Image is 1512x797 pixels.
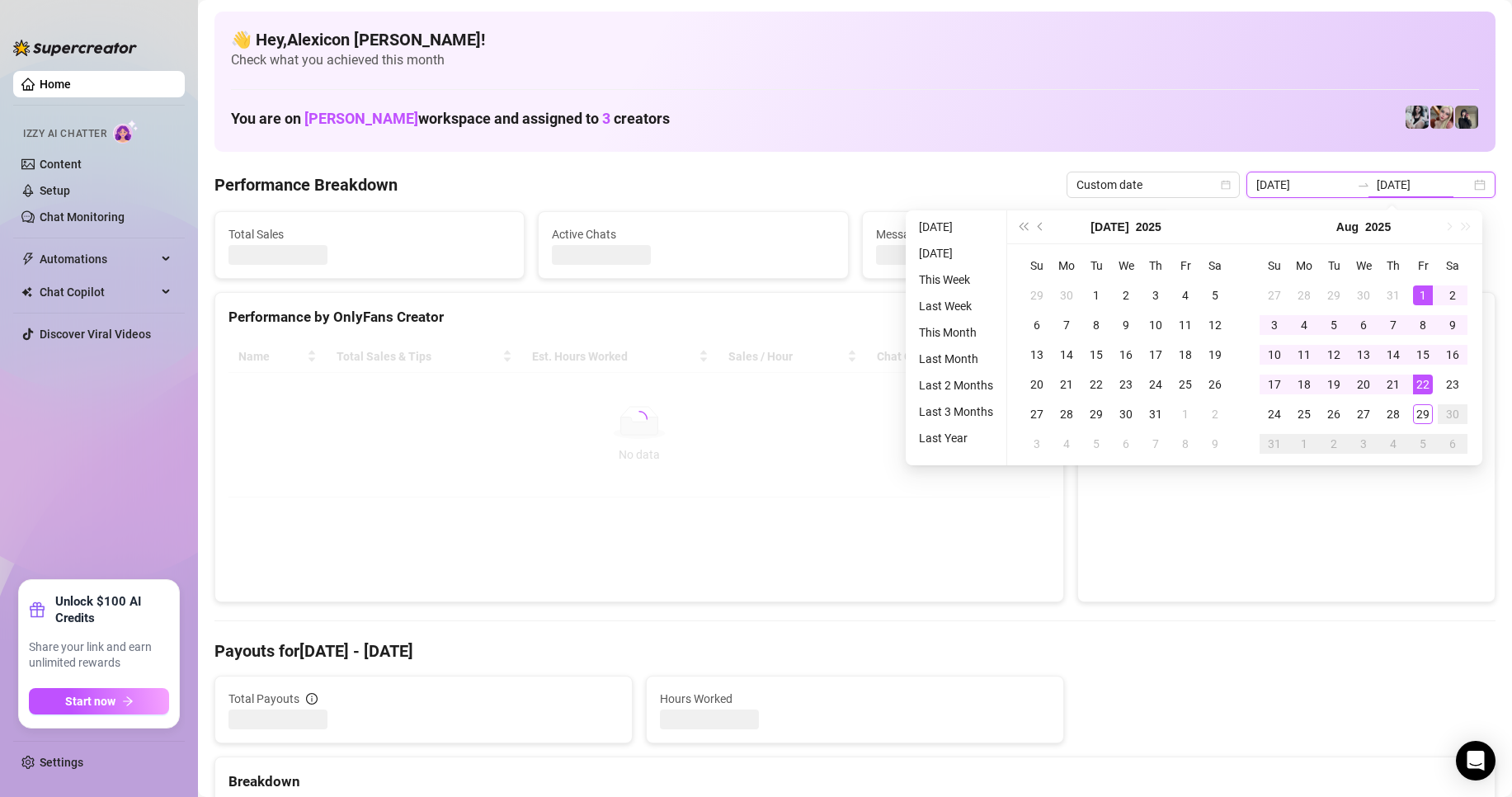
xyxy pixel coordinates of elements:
[1354,315,1373,335] div: 6
[1052,429,1081,459] td: 2025-08-04
[1413,375,1433,394] div: 22
[1324,375,1344,394] div: 19
[1057,375,1076,394] div: 21
[1260,429,1289,459] td: 2025-08-31
[1146,375,1166,394] div: 24
[1205,315,1225,335] div: 12
[13,40,137,56] img: logo-BBDzfeDw.svg
[1086,434,1106,454] div: 5
[1027,315,1047,335] div: 6
[228,306,1050,328] div: Performance by OnlyFans Creator
[1349,370,1378,399] td: 2025-08-20
[1221,180,1231,190] span: calendar
[23,126,106,142] span: Izzy AI Chatter
[1014,210,1032,243] button: Last year (Control + left)
[1438,429,1467,459] td: 2025-09-06
[1175,375,1195,394] div: 25
[1443,315,1463,335] div: 9
[876,225,1158,243] span: Messages Sent
[1081,251,1111,281] th: Tu
[912,243,1000,263] li: [DATE]
[1171,429,1200,459] td: 2025-08-08
[1383,375,1403,394] div: 21
[1265,404,1284,424] div: 24
[1365,210,1391,243] button: Choose a year
[40,279,157,305] span: Chat Copilot
[1378,251,1408,281] th: Th
[912,375,1000,395] li: Last 2 Months
[1052,370,1081,399] td: 2025-07-21
[1171,399,1200,429] td: 2025-08-01
[228,771,1481,793] div: Breakdown
[1265,285,1284,305] div: 27
[1413,434,1433,454] div: 5
[1378,399,1408,429] td: 2025-08-28
[1052,281,1081,310] td: 2025-06-30
[1027,285,1047,305] div: 29
[1141,399,1171,429] td: 2025-07-31
[1294,404,1314,424] div: 25
[1022,399,1052,429] td: 2025-07-27
[1111,251,1141,281] th: We
[1175,345,1195,365] div: 18
[1319,399,1349,429] td: 2025-08-26
[1141,251,1171,281] th: Th
[1324,285,1344,305] div: 29
[231,51,1479,69] span: Check what you achieved this month
[1111,429,1141,459] td: 2025-08-06
[214,173,398,196] h4: Performance Breakdown
[1260,310,1289,340] td: 2025-08-03
[214,639,1496,663] h4: Payouts for [DATE] - [DATE]
[1319,310,1349,340] td: 2025-08-05
[1205,285,1225,305] div: 5
[1265,434,1284,454] div: 31
[1086,375,1106,394] div: 22
[912,323,1000,342] li: This Month
[40,210,125,224] a: Chat Monitoring
[1141,340,1171,370] td: 2025-07-17
[1146,285,1166,305] div: 3
[40,184,70,197] a: Setup
[1289,429,1319,459] td: 2025-09-01
[1022,281,1052,310] td: 2025-06-29
[1175,315,1195,335] div: 11
[912,402,1000,422] li: Last 3 Months
[912,296,1000,316] li: Last Week
[1378,370,1408,399] td: 2025-08-21
[1260,399,1289,429] td: 2025-08-24
[1205,375,1225,394] div: 26
[1260,281,1289,310] td: 2025-07-27
[912,428,1000,448] li: Last Year
[1289,251,1319,281] th: Mo
[1116,285,1136,305] div: 2
[1438,370,1467,399] td: 2025-08-23
[1052,340,1081,370] td: 2025-07-14
[1081,429,1111,459] td: 2025-08-05
[1378,281,1408,310] td: 2025-07-31
[1319,251,1349,281] th: Tu
[1086,285,1106,305] div: 1
[1111,399,1141,429] td: 2025-07-30
[1294,345,1314,365] div: 11
[1205,404,1225,424] div: 2
[1260,340,1289,370] td: 2025-08-10
[1022,251,1052,281] th: Su
[1349,281,1378,310] td: 2025-07-30
[1256,176,1350,194] input: Start date
[1027,345,1047,365] div: 13
[1377,176,1471,194] input: End date
[1116,404,1136,424] div: 30
[1146,345,1166,365] div: 17
[552,225,834,243] span: Active Chats
[1456,741,1496,780] div: Open Intercom Messenger
[40,756,83,769] a: Settings
[1057,285,1076,305] div: 30
[306,693,318,705] span: info-circle
[40,328,151,341] a: Discover Viral Videos
[1319,429,1349,459] td: 2025-09-02
[1171,251,1200,281] th: Fr
[1027,375,1047,394] div: 20
[40,246,157,272] span: Automations
[1430,106,1453,129] img: Anna
[228,225,511,243] span: Total Sales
